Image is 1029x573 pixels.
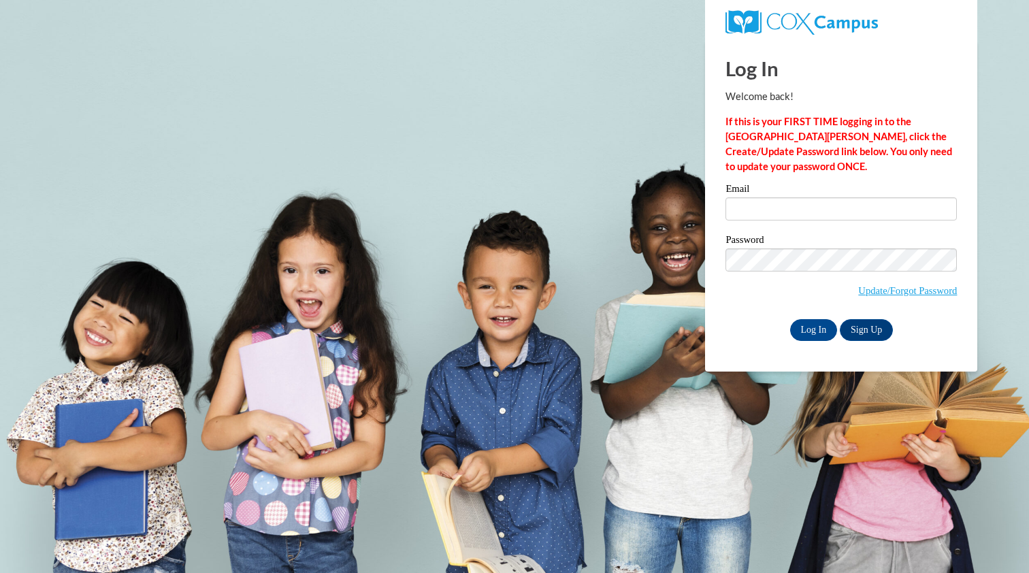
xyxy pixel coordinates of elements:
a: COX Campus [725,16,877,27]
label: Email [725,184,957,197]
label: Password [725,235,957,248]
input: Log In [790,319,838,341]
a: Sign Up [840,319,893,341]
h1: Log In [725,54,957,82]
strong: If this is your FIRST TIME logging in to the [GEOGRAPHIC_DATA][PERSON_NAME], click the Create/Upd... [725,116,952,172]
a: Update/Forgot Password [858,285,957,296]
img: COX Campus [725,10,877,35]
p: Welcome back! [725,89,957,104]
